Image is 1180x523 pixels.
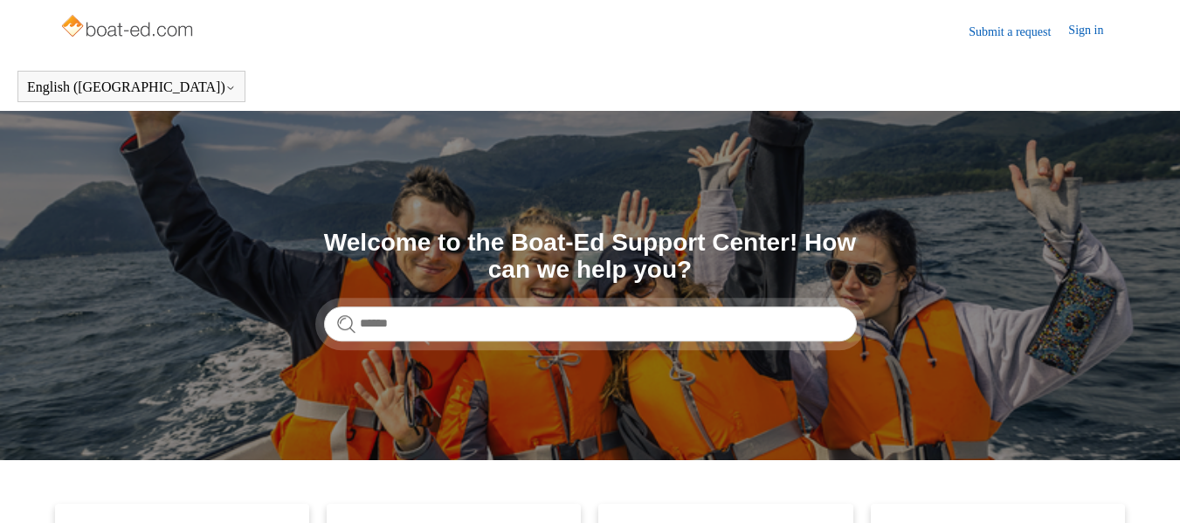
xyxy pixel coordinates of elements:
[1135,478,1180,523] div: Live chat
[27,79,236,95] button: English ([GEOGRAPHIC_DATA])
[969,23,1068,41] a: Submit a request
[59,10,198,45] img: Boat-Ed Help Center home page
[324,230,857,284] h1: Welcome to the Boat-Ed Support Center! How can we help you?
[1068,21,1121,42] a: Sign in
[324,306,857,341] input: Search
